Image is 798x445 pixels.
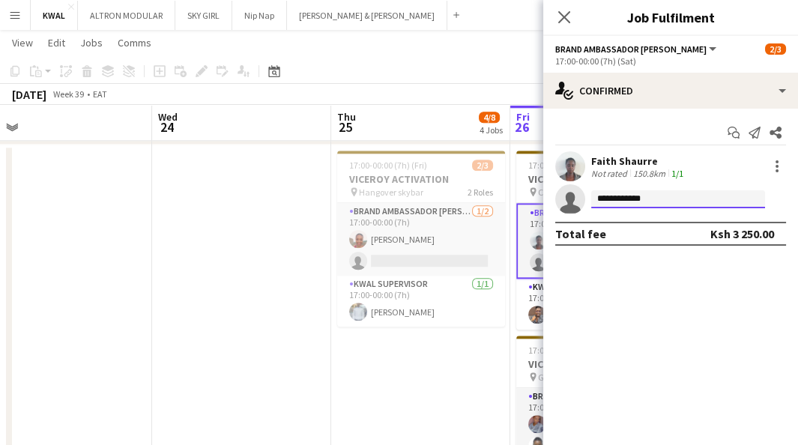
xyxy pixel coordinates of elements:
[337,276,505,327] app-card-role: KWAL SUPERVISOR1/117:00-00:00 (7h)[PERSON_NAME]
[42,33,71,52] a: Edit
[555,43,707,55] span: Brand Ambassador kwal
[78,1,175,30] button: ALTRON MODULAR
[528,345,609,356] span: 17:00-00:00 (7h) (Sat)
[156,118,178,136] span: 24
[74,33,109,52] a: Jobs
[232,1,287,30] button: Nip Nap
[175,1,232,30] button: SKY GIRL
[516,279,684,330] app-card-role: KWAL SUPERVISOR1/117:00-00:00 (7h)[PERSON_NAME]
[80,36,103,49] span: Jobs
[516,203,684,279] app-card-role: Brand Ambassador [PERSON_NAME]1/217:00-00:00 (7h)Faith Shaurre
[6,33,39,52] a: View
[12,36,33,49] span: View
[555,55,786,67] div: 17:00-00:00 (7h) (Sat)
[555,226,606,241] div: Total fee
[349,160,427,171] span: 17:00-00:00 (7h) (Fri)
[765,43,786,55] span: 2/3
[630,168,668,179] div: 150.8km
[472,160,493,171] span: 2/3
[335,118,356,136] span: 25
[337,110,356,124] span: Thu
[118,36,151,49] span: Comms
[31,1,78,30] button: KWAL
[93,88,107,100] div: EAT
[538,372,584,383] span: Grand rocks
[516,151,684,330] app-job-card: 17:00-00:00 (7h) (Sat)2/3VICEROY ACTIVATION Club Choices2 RolesBrand Ambassador [PERSON_NAME]1/21...
[538,187,587,198] span: Club Choices
[543,73,798,109] div: Confirmed
[555,43,719,55] button: Brand Ambassador [PERSON_NAME]
[337,172,505,186] h3: VICEROY ACTIVATION
[543,7,798,27] h3: Job Fulfilment
[49,88,87,100] span: Week 39
[112,33,157,52] a: Comms
[516,172,684,186] h3: VICEROY ACTIVATION
[479,112,500,123] span: 4/8
[468,187,493,198] span: 2 Roles
[528,160,609,171] span: 17:00-00:00 (7h) (Sat)
[337,151,505,327] app-job-card: 17:00-00:00 (7h) (Fri)2/3VICEROY ACTIVATION Hangover skybar2 RolesBrand Ambassador [PERSON_NAME]1...
[671,168,683,179] app-skills-label: 1/1
[359,187,423,198] span: Hangover skybar
[514,118,530,136] span: 26
[287,1,447,30] button: [PERSON_NAME] & [PERSON_NAME]
[591,154,686,168] div: Faith Shaurre
[480,124,503,136] div: 4 Jobs
[710,226,774,241] div: Ksh 3 250.00
[516,110,530,124] span: Fri
[337,203,505,276] app-card-role: Brand Ambassador [PERSON_NAME]1/217:00-00:00 (7h)[PERSON_NAME]
[158,110,178,124] span: Wed
[516,357,684,371] h3: VICEROY ACTIVATION
[591,168,630,179] div: Not rated
[48,36,65,49] span: Edit
[12,87,46,102] div: [DATE]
